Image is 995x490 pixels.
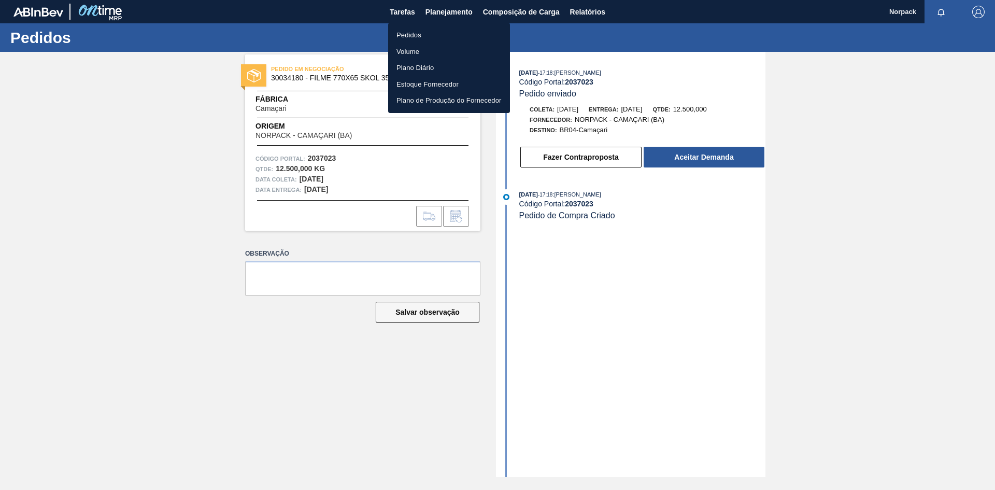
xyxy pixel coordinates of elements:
[388,60,510,76] a: Plano Diário
[388,44,510,60] a: Volume
[388,92,510,109] a: Plano de Produção do Fornecedor
[388,27,510,44] a: Pedidos
[388,76,510,93] a: Estoque Fornecedor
